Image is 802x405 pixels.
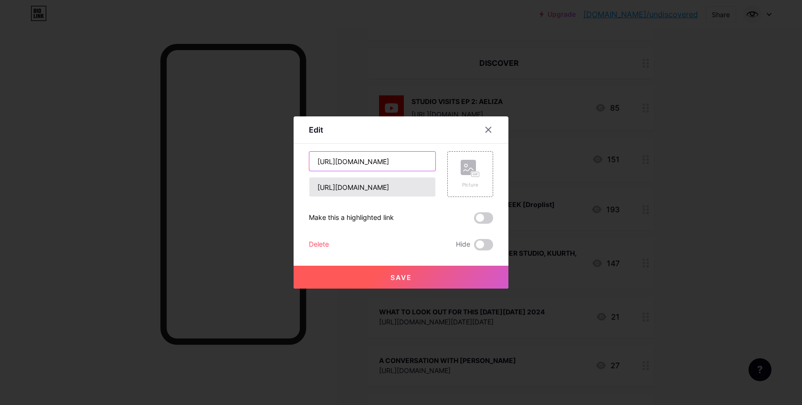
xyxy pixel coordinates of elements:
span: Hide [456,239,470,250]
input: Title [309,152,435,171]
input: URL [309,177,435,197]
button: Save [294,266,508,289]
div: Picture [461,181,480,188]
div: Delete [309,239,329,250]
div: Edit [309,124,323,135]
span: Save [390,273,412,281]
div: Make this a highlighted link [309,212,394,224]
